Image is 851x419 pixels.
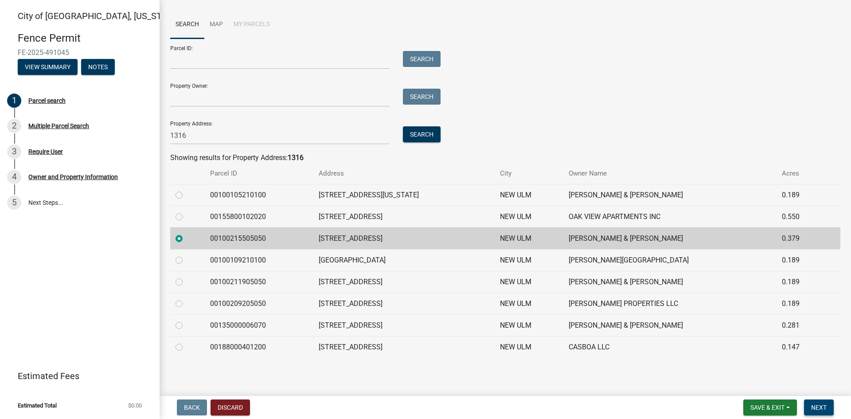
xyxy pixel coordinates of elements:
div: 2 [7,119,21,133]
span: $0.00 [128,403,142,408]
td: NEW ULM [495,227,563,249]
button: Search [403,126,441,142]
td: [PERSON_NAME][GEOGRAPHIC_DATA] [563,249,777,271]
td: [STREET_ADDRESS] [313,336,494,358]
button: Next [804,399,834,415]
a: Estimated Fees [7,367,145,385]
button: Discard [211,399,250,415]
td: 0.281 [777,314,823,336]
div: Multiple Parcel Search [28,123,89,129]
button: Notes [81,59,115,75]
span: Save & Exit [750,404,785,411]
td: NEW ULM [495,271,563,293]
td: [STREET_ADDRESS] [313,227,494,249]
td: [STREET_ADDRESS] [313,206,494,227]
td: [PERSON_NAME] & [PERSON_NAME] [563,271,777,293]
span: Next [811,404,827,411]
a: Map [204,11,228,39]
td: [GEOGRAPHIC_DATA] [313,249,494,271]
th: City [495,163,563,184]
button: Search [403,89,441,105]
td: 0.147 [777,336,823,358]
div: 3 [7,145,21,159]
span: Estimated Total [18,403,57,408]
button: Save & Exit [743,399,797,415]
div: Owner and Property Information [28,174,118,180]
td: [PERSON_NAME] PROPERTIES LLC [563,293,777,314]
td: [STREET_ADDRESS] [313,293,494,314]
td: 00100105210100 [205,184,313,206]
td: [STREET_ADDRESS] [313,314,494,336]
button: Back [177,399,207,415]
div: Showing results for Property Address: [170,153,840,163]
td: 0.189 [777,249,823,271]
td: 0.189 [777,184,823,206]
h4: Fence Permit [18,32,152,45]
span: FE-2025-491045 [18,48,142,57]
td: 0.189 [777,293,823,314]
button: View Summary [18,59,78,75]
td: 00155800102020 [205,206,313,227]
td: [PERSON_NAME] & [PERSON_NAME] [563,184,777,206]
td: 0.189 [777,271,823,293]
td: [PERSON_NAME] & [PERSON_NAME] [563,314,777,336]
td: NEW ULM [495,206,563,227]
td: 00188000401200 [205,336,313,358]
div: Parcel search [28,98,66,104]
td: NEW ULM [495,293,563,314]
wm-modal-confirm: Summary [18,64,78,71]
td: 00100109210100 [205,249,313,271]
td: 0.550 [777,206,823,227]
a: Search [170,11,204,39]
div: 5 [7,196,21,210]
div: 4 [7,170,21,184]
td: OAK VIEW APARTMENTS INC [563,206,777,227]
td: 0.379 [777,227,823,249]
wm-modal-confirm: Notes [81,64,115,71]
div: 1 [7,94,21,108]
td: 00100211905050 [205,271,313,293]
th: Address [313,163,494,184]
strong: 1316 [288,153,304,162]
td: NEW ULM [495,336,563,358]
td: 00100209205050 [205,293,313,314]
td: NEW ULM [495,184,563,206]
button: Search [403,51,441,67]
td: NEW ULM [495,249,563,271]
td: 00135000006070 [205,314,313,336]
td: CASBOA LLC [563,336,777,358]
th: Parcel ID [205,163,313,184]
div: Require User [28,149,63,155]
span: Back [184,404,200,411]
td: [STREET_ADDRESS][US_STATE] [313,184,494,206]
th: Owner Name [563,163,777,184]
td: 00100215505050 [205,227,313,249]
th: Acres [777,163,823,184]
td: [STREET_ADDRESS] [313,271,494,293]
td: [PERSON_NAME] & [PERSON_NAME] [563,227,777,249]
td: NEW ULM [495,314,563,336]
span: City of [GEOGRAPHIC_DATA], [US_STATE] [18,11,179,21]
